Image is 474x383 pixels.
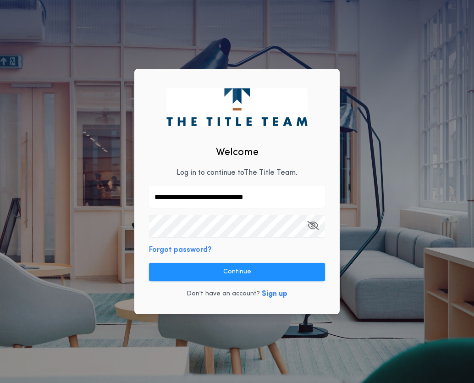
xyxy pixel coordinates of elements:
button: Sign up [262,289,287,300]
button: Forgot password? [149,244,212,255]
p: Log in to continue to The Title Team . [176,167,298,178]
img: logo [166,88,307,126]
h2: Welcome [216,145,259,160]
p: Don't have an account? [187,289,260,299]
button: Continue [149,263,325,281]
